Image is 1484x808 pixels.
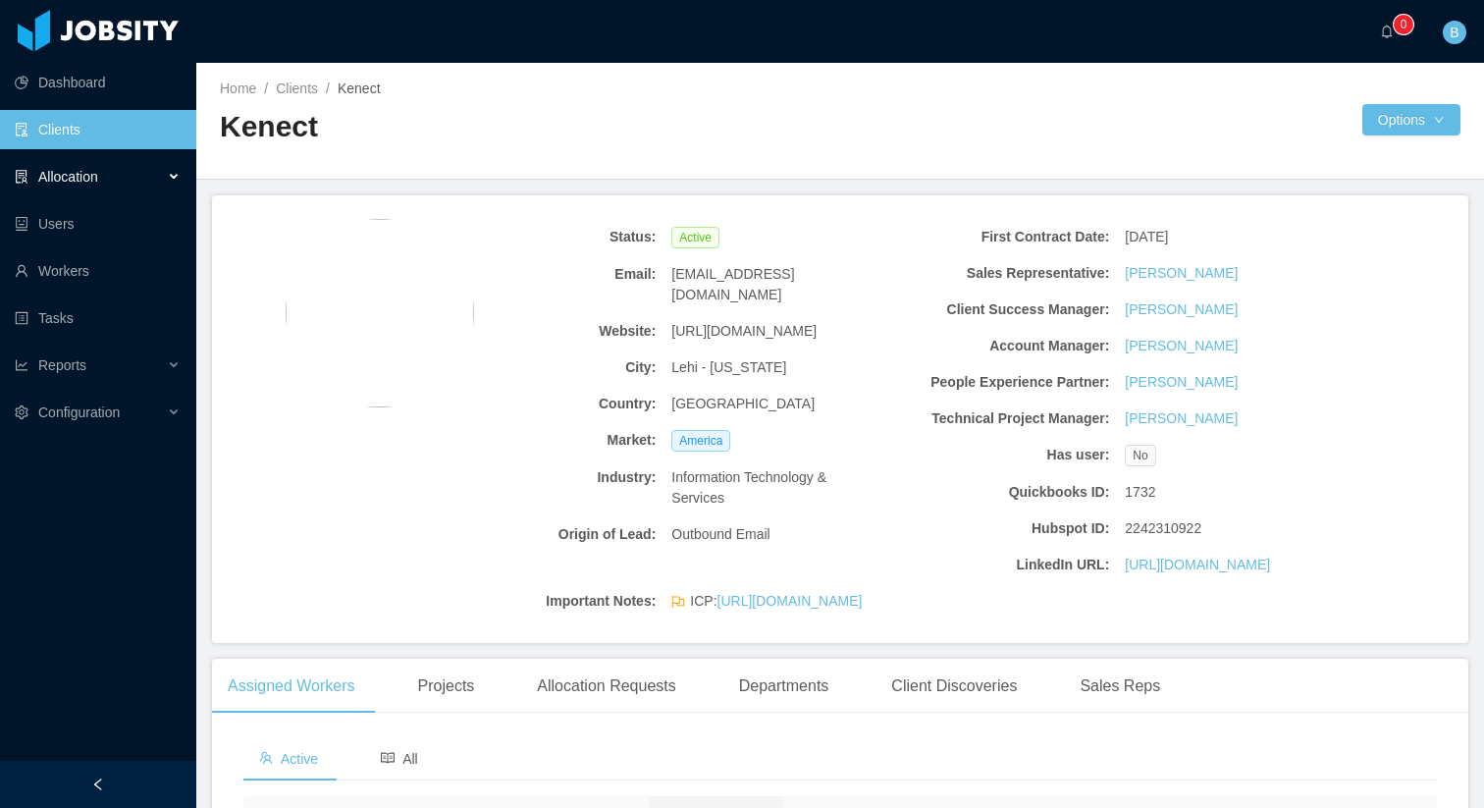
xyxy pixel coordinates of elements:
span: Lehi - [US_STATE] [671,357,786,378]
b: Country: [445,394,656,414]
span: Allocation [38,169,98,185]
span: 2242310922 [1125,518,1201,539]
b: Hubspot ID: [898,518,1109,539]
span: All [381,751,418,767]
span: / [326,81,330,96]
div: Sales Reps [1064,659,1176,714]
b: People Experience Partner: [898,372,1109,393]
a: icon: auditClients [15,110,181,149]
b: Market: [445,430,656,451]
a: [PERSON_NAME] [1125,299,1238,320]
span: flag [671,595,685,616]
a: [PERSON_NAME] [1125,372,1238,393]
i: icon: solution [15,170,28,184]
b: Account Manager: [898,336,1109,356]
b: City: [445,357,656,378]
span: Outbound Email [671,524,769,545]
div: Allocation Requests [521,659,691,714]
img: 9773fb70-1916-11e9-bbf8-fb86f6de0223_5e629b9ab81b1-400w.png [286,219,474,407]
span: Information Technology & Services [671,467,882,509]
span: [EMAIL_ADDRESS][DOMAIN_NAME] [671,264,882,305]
a: [PERSON_NAME] [1125,336,1238,356]
i: icon: line-chart [15,358,28,372]
span: 1732 [1125,482,1155,503]
b: Origin of Lead: [445,524,656,545]
div: Projects [402,659,491,714]
a: icon: pie-chartDashboard [15,63,181,102]
span: Kenect [338,81,381,96]
span: ICP: [690,591,862,612]
a: icon: profileTasks [15,298,181,338]
b: Quickbooks ID: [898,482,1109,503]
i: icon: read [381,751,395,765]
a: icon: robotUsers [15,204,181,243]
span: [URL][DOMAIN_NAME] [671,321,817,342]
b: Technical Project Manager: [898,408,1109,429]
b: Has user: [898,445,1109,465]
a: [PERSON_NAME] [1125,408,1238,429]
a: [URL][DOMAIN_NAME] [717,593,863,609]
a: Home [220,81,256,96]
span: [GEOGRAPHIC_DATA] [671,394,815,414]
b: Industry: [445,467,656,488]
i: icon: team [259,751,273,765]
h2: Kenect [220,107,840,147]
a: Clients [276,81,318,96]
span: Configuration [38,404,120,420]
i: icon: setting [15,405,28,419]
div: [DATE] [1117,219,1344,255]
span: Active [671,227,719,248]
div: Assigned Workers [212,659,371,714]
span: / [264,81,268,96]
span: Active [259,751,318,767]
sup: 0 [1394,15,1413,34]
a: [PERSON_NAME] [1125,263,1238,284]
b: Website: [445,321,656,342]
b: LinkedIn URL: [898,555,1109,575]
div: Client Discoveries [875,659,1033,714]
span: Reports [38,357,86,373]
b: Client Success Manager: [898,299,1109,320]
button: Optionsicon: down [1362,104,1460,135]
b: Status: [445,227,656,247]
a: [URL][DOMAIN_NAME] [1125,555,1270,575]
span: No [1125,445,1155,466]
a: icon: userWorkers [15,251,181,291]
i: icon: bell [1380,25,1394,38]
div: Departments [723,659,845,714]
b: Sales Representative: [898,263,1109,284]
b: Email: [445,264,656,285]
span: B [1450,21,1458,44]
span: America [671,430,730,452]
b: Important Notes: [445,591,656,612]
b: First Contract Date: [898,227,1109,247]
